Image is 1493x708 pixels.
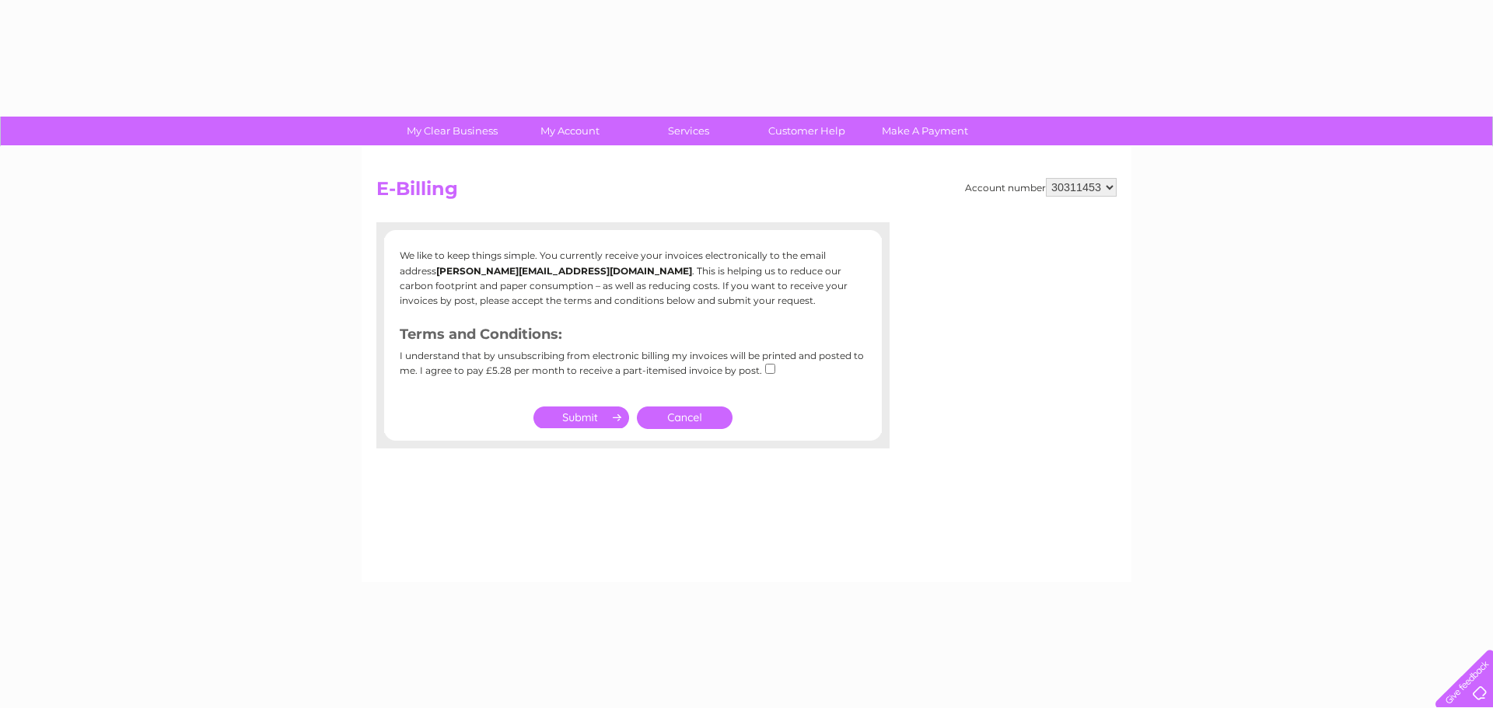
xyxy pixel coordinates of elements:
[436,265,692,277] b: [PERSON_NAME][EMAIL_ADDRESS][DOMAIN_NAME]
[533,406,629,428] input: Submit
[400,351,866,387] div: I understand that by unsubscribing from electronic billing my invoices will be printed and posted...
[965,178,1117,197] div: Account number
[743,117,871,145] a: Customer Help
[637,406,733,429] a: Cancel
[400,248,866,308] p: We like to keep things simple. You currently receive your invoices electronically to the email ad...
[400,323,866,351] h3: Terms and Conditions:
[624,117,753,145] a: Services
[506,117,635,145] a: My Account
[861,117,989,145] a: Make A Payment
[376,178,1117,208] h2: E-Billing
[388,117,516,145] a: My Clear Business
